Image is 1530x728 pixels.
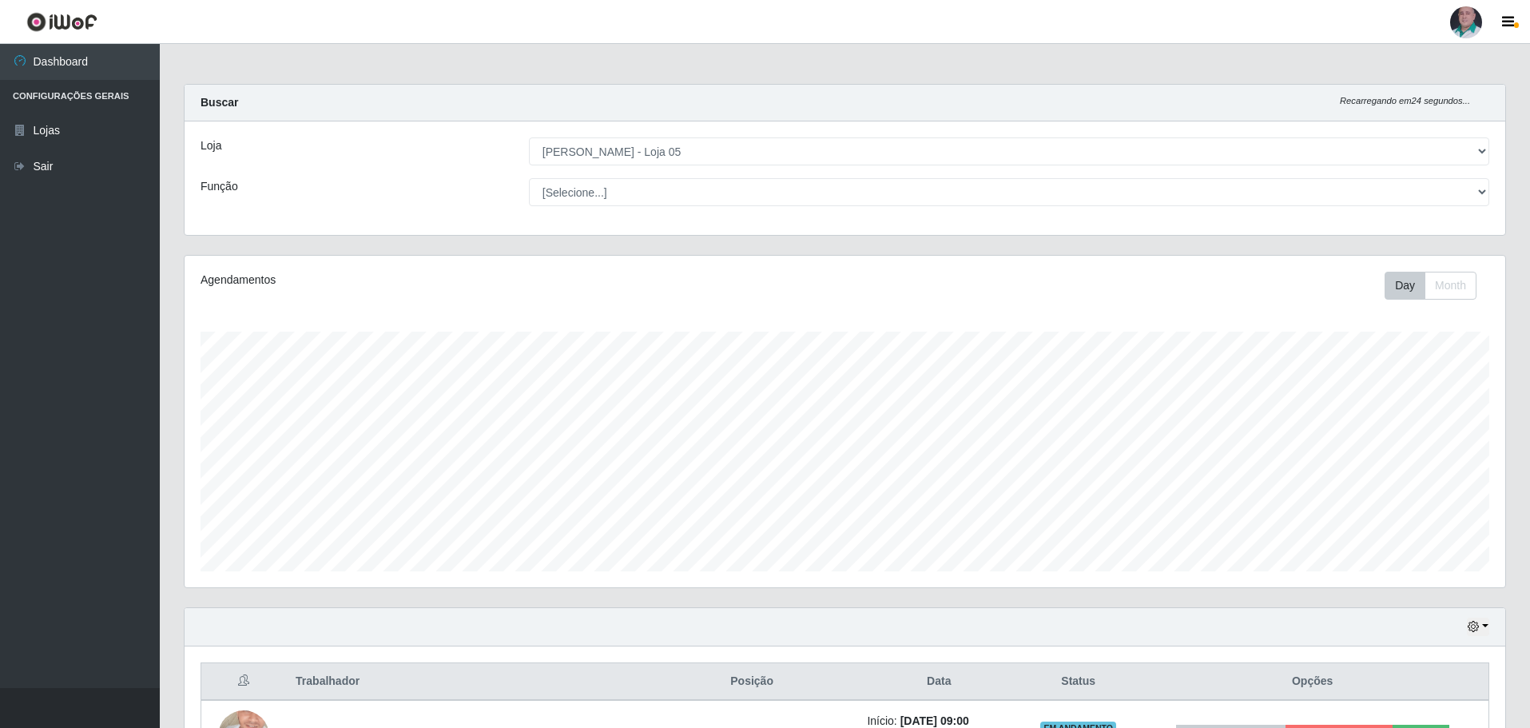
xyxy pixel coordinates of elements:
[201,137,221,154] label: Loja
[26,12,97,32] img: CoreUI Logo
[1385,272,1476,300] div: First group
[646,663,858,701] th: Posição
[1385,272,1489,300] div: Toolbar with button groups
[900,714,969,727] time: [DATE] 09:00
[1020,663,1136,701] th: Status
[1385,272,1425,300] button: Day
[857,663,1020,701] th: Data
[286,663,646,701] th: Trabalhador
[201,178,238,195] label: Função
[201,96,238,109] strong: Buscar
[201,272,724,288] div: Agendamentos
[1425,272,1476,300] button: Month
[1136,663,1488,701] th: Opções
[1340,96,1470,105] i: Recarregando em 24 segundos...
